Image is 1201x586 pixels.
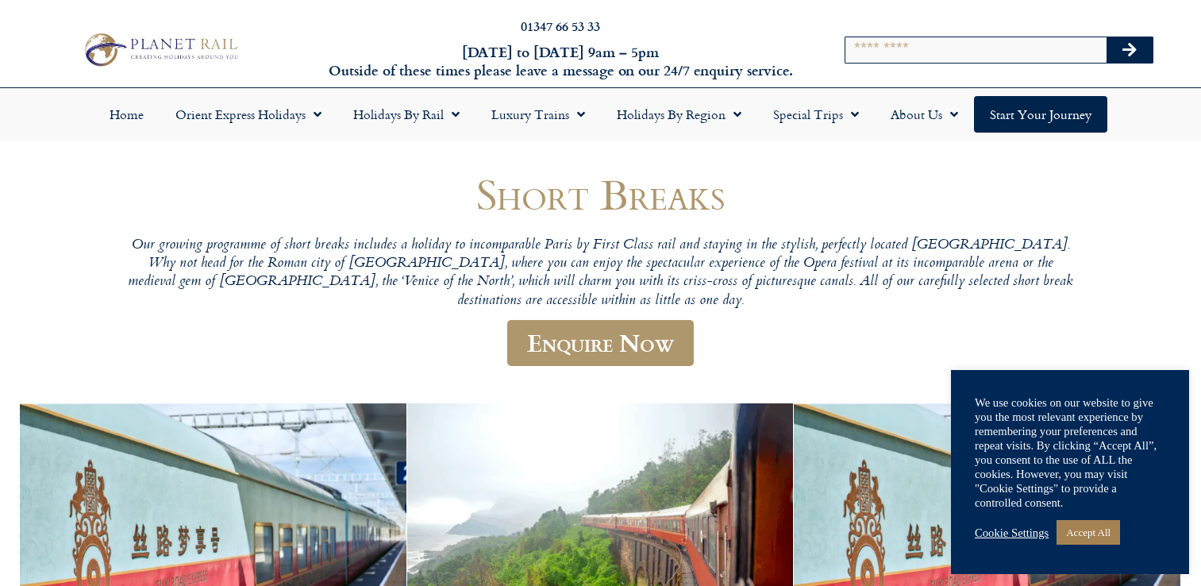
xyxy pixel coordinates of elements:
a: Enquire Now [507,320,694,367]
a: Start your Journey [974,96,1107,133]
a: Special Trips [757,96,875,133]
a: 01347 66 53 33 [521,17,600,35]
p: Our growing programme of short breaks includes a holiday to incomparable Paris by First Class rai... [125,237,1077,310]
a: Home [94,96,160,133]
a: Orient Express Holidays [160,96,337,133]
a: Holidays by Region [601,96,757,133]
a: Holidays by Rail [337,96,475,133]
h6: [DATE] to [DATE] 9am – 5pm Outside of these times please leave a message on our 24/7 enquiry serv... [324,43,796,80]
a: Cookie Settings [975,526,1049,540]
img: Planet Rail Train Holidays Logo [78,29,242,70]
nav: Menu [8,96,1193,133]
h1: Short Breaks [125,171,1077,218]
button: Search [1107,37,1153,63]
div: We use cookies on our website to give you the most relevant experience by remembering your prefer... [975,395,1165,510]
a: About Us [875,96,974,133]
a: Accept All [1057,520,1120,545]
a: Luxury Trains [475,96,601,133]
